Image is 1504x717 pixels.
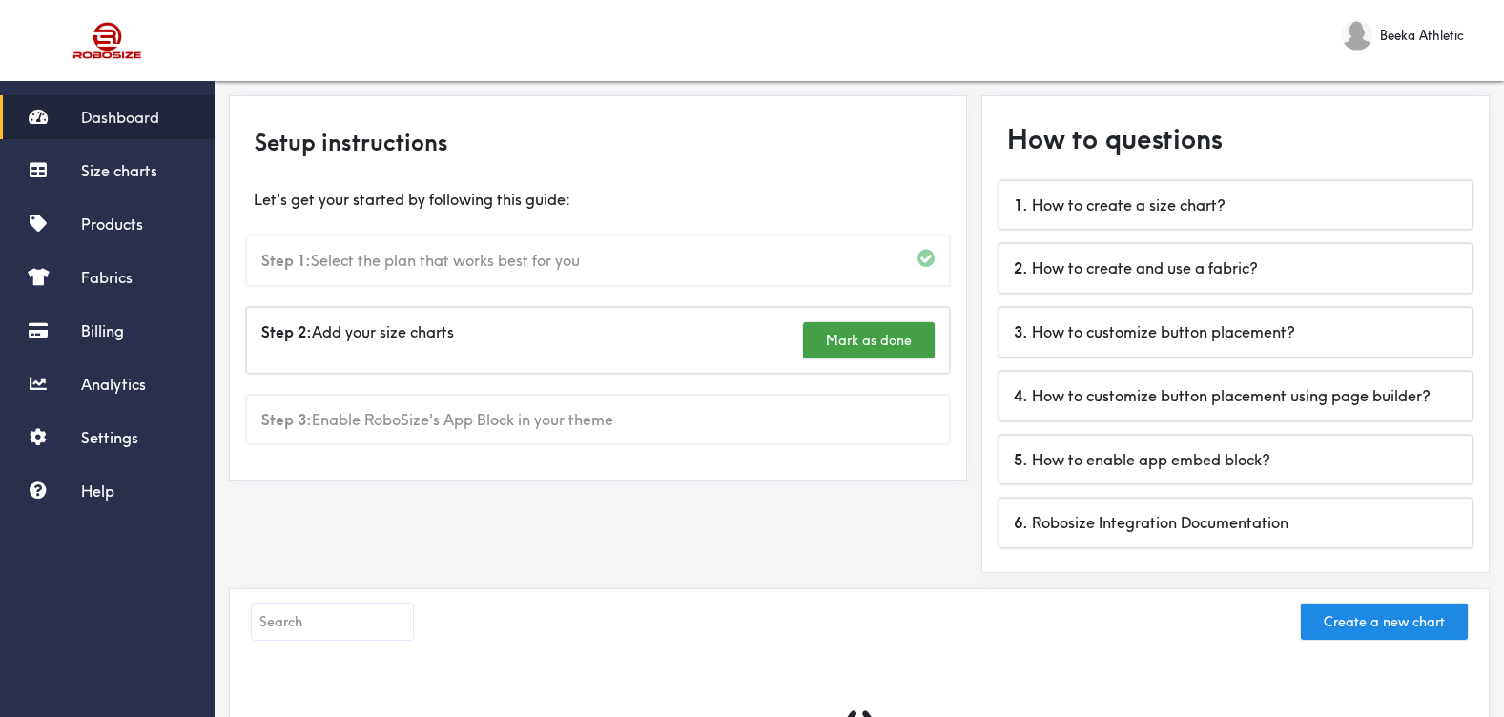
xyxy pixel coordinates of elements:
[81,428,138,447] span: Settings
[36,14,179,67] img: Robosize
[252,604,413,640] input: Search
[247,236,949,285] div: Select the plan that works best for you
[81,375,146,394] span: Analytics
[803,322,935,358] button: Mark as done
[261,410,312,429] b: Step 3:
[239,186,957,210] div: Let's get your started by following this guide:
[1342,20,1372,51] img: Beeka Athletic
[999,308,1472,357] div: How to customize button placement?
[1014,450,1028,469] b: 5 .
[81,108,159,127] span: Dashboard
[1380,25,1464,46] span: Beeka Athletic
[81,215,143,234] span: Products
[1014,258,1028,277] b: 2 .
[999,181,1472,230] div: How to create a size chart?
[81,321,124,340] span: Billing
[999,499,1472,547] div: Robosize Integration Documentation
[1014,195,1028,215] b: 1 .
[247,308,949,373] div: Add your size charts
[1014,322,1028,341] b: 3 .
[999,244,1472,293] div: How to create and use a fabric?
[239,106,957,178] div: Setup instructions
[1301,604,1468,640] button: Create a new chart
[261,322,312,341] b: Step 2:
[247,396,949,444] div: Enable RoboSize's App Block in your theme
[81,161,157,180] span: Size charts
[999,372,1472,420] div: How to customize button placement using page builder?
[992,106,1479,174] div: How to questions
[81,268,133,287] span: Fabrics
[261,251,311,270] b: Step 1:
[81,481,114,501] span: Help
[999,436,1472,484] div: How to enable app embed block?
[1014,386,1028,405] b: 4 .
[1014,513,1028,532] b: 6 .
